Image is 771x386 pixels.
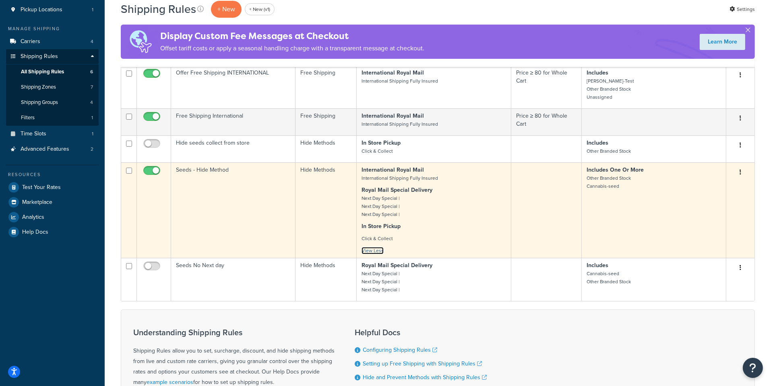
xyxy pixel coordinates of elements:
span: Test Your Rates [22,184,61,191]
a: Carriers 4 [6,34,99,49]
small: [PERSON_NAME]-Test Other Branded Stock Unassigned [587,77,634,101]
small: Other Branded Stock Cannabis-seed [587,174,631,190]
span: 4 [91,38,93,45]
strong: International Royal Mail [362,112,424,120]
p: Offset tariff costs or apply a seasonal handling charge with a transparent message at checkout. [160,43,424,54]
li: Shipping Rules [6,49,99,126]
span: 1 [91,114,93,121]
strong: International Royal Mail [362,166,424,174]
span: Carriers [21,38,40,45]
div: Manage Shipping [6,25,99,32]
a: Help Docs [6,225,99,239]
a: + New (v1) [245,3,275,15]
a: Hide and Prevent Methods with Shipping Rules [363,373,487,382]
span: 1 [92,6,93,13]
span: Advanced Features [21,146,69,153]
a: Setting up Free Shipping with Shipping Rules [363,359,482,368]
h3: Understanding Shipping Rules [133,328,335,337]
strong: International Royal Mail [362,68,424,77]
strong: Includes [587,139,608,147]
small: Next Day Special | Next Day Special | Next Day Special | [362,195,400,218]
strong: Royal Mail Special Delivery [362,186,432,194]
td: Price ≥ 80 for Whole Cart [511,65,582,108]
a: Analytics [6,210,99,224]
li: Pickup Locations [6,2,99,17]
p: + New [211,1,242,17]
li: Shipping Zones [6,80,99,95]
a: Time Slots 1 [6,127,99,141]
span: 6 [90,68,93,75]
span: Pickup Locations [21,6,62,13]
a: Settings [730,4,755,15]
td: Hide Methods [296,135,357,162]
a: View Less [362,247,384,254]
small: Click & Collect [362,235,393,242]
a: Test Your Rates [6,180,99,195]
a: Shipping Rules [6,49,99,64]
strong: Includes [587,68,608,77]
a: Learn More [700,34,745,50]
button: Open Resource Center [743,358,763,378]
small: International Shipping Fully Insured [362,77,438,85]
span: 2 [91,146,93,153]
td: Offer Free Shipping INTERNATIONAL [171,65,296,108]
strong: Royal Mail Special Delivery [362,261,432,270]
td: Free Shipping [296,108,357,135]
span: 4 [90,99,93,106]
td: Free Shipping [296,65,357,108]
strong: Includes One Or More [587,166,644,174]
a: All Shipping Rules 6 [6,64,99,79]
span: All Shipping Rules [21,68,64,75]
li: Filters [6,110,99,125]
td: Hide seeds collect from store [171,135,296,162]
span: Help Docs [22,229,48,236]
td: Hide Methods [296,258,357,301]
div: Resources [6,171,99,178]
span: Filters [21,114,35,121]
td: Free Shipping International [171,108,296,135]
td: Hide Methods [296,162,357,258]
small: International Shipping Fully Insured [362,120,438,128]
h4: Display Custom Fee Messages at Checkout [160,29,424,43]
span: 1 [92,131,93,137]
td: Seeds No Next day [171,258,296,301]
small: Cannabis-seed Other Branded Stock [587,270,631,285]
span: 7 [91,84,93,91]
a: Shipping Zones 7 [6,80,99,95]
span: Shipping Groups [21,99,58,106]
td: Price ≥ 80 for Whole Cart [511,108,582,135]
small: Click & Collect [362,147,393,155]
li: All Shipping Rules [6,64,99,79]
a: Pickup Locations 1 [6,2,99,17]
h1: Shipping Rules [121,1,196,17]
h3: Helpful Docs [355,328,487,337]
a: Filters 1 [6,110,99,125]
li: Carriers [6,34,99,49]
img: duties-banner-06bc72dcb5fe05cb3f9472aba00be2ae8eb53ab6f0d8bb03d382ba314ac3c341.png [121,25,160,59]
small: International Shipping Fully Insured [362,174,438,182]
span: Marketplace [22,199,52,206]
strong: In Store Pickup [362,222,401,230]
span: Shipping Zones [21,84,56,91]
li: Shipping Groups [6,95,99,110]
span: Analytics [22,214,44,221]
span: Time Slots [21,131,46,137]
td: Seeds - Hide Method [171,162,296,258]
span: Shipping Rules [21,53,58,60]
a: Shipping Groups 4 [6,95,99,110]
a: Configuring Shipping Rules [363,346,437,354]
a: Advanced Features 2 [6,142,99,157]
strong: Includes [587,261,608,270]
li: Advanced Features [6,142,99,157]
strong: In Store Pickup [362,139,401,147]
small: Next Day Special | Next Day Special | Next Day Special | [362,270,400,293]
small: Other Branded Stock [587,147,631,155]
li: Time Slots [6,127,99,141]
a: Marketplace [6,195,99,210]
